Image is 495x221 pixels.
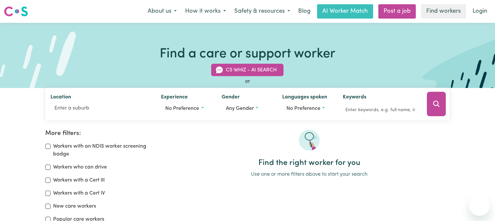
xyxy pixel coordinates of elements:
div: or [45,78,450,85]
span: No preference [286,106,320,111]
input: Enter keywords, e.g. full name, interests [343,105,418,115]
label: Languages spoken [282,93,327,102]
label: Experience [161,93,188,102]
button: Safety & resources [230,5,294,18]
button: Worker language preferences [282,102,332,115]
button: How it works [181,5,230,18]
span: Any gender [226,106,254,111]
h2: More filters: [45,130,161,137]
h1: Find a care or support worker [160,46,335,62]
a: Login [469,4,491,19]
label: Workers with a Cert IV [53,189,105,197]
h2: Find the right worker for you [169,158,450,168]
button: CS Whiz - AI Search [211,64,284,76]
button: Worker gender preference [222,102,272,115]
button: Worker experience options [161,102,211,115]
label: Workers with a Cert III [53,176,105,184]
label: Workers with an NDIS worker screening badge [53,142,161,158]
label: Gender [222,93,240,102]
a: AI Worker Match [317,4,373,19]
label: Workers who can drive [53,163,107,171]
label: Keywords [343,93,366,102]
input: Enter a suburb [51,102,151,114]
button: About us [143,5,181,18]
iframe: Button to launch messaging window [469,195,490,216]
img: Careseekers logo [4,6,28,17]
span: No preference [165,106,199,111]
button: Search [427,92,446,116]
label: New care workers [53,202,96,210]
p: Use one or more filters above to start your search [169,170,450,178]
label: Location [51,93,71,102]
a: Blog [294,4,314,19]
a: Post a job [378,4,416,19]
a: Find workers [421,4,466,19]
a: Careseekers logo [4,4,28,19]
